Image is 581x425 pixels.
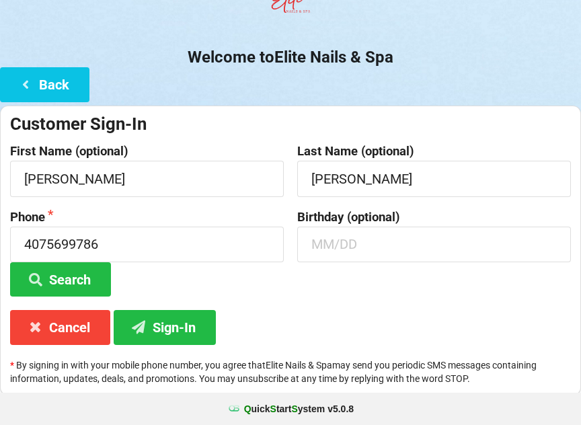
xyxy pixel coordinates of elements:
button: Search [10,262,111,297]
button: Cancel [10,310,110,344]
span: S [270,403,276,414]
input: 1234567890 [10,227,284,262]
div: Customer Sign-In [10,113,571,135]
b: uick tart ystem v 5.0.8 [244,402,354,416]
img: favicon.ico [227,402,241,416]
button: Sign-In [114,310,216,344]
input: First Name [10,161,284,196]
input: Last Name [297,161,571,196]
input: MM/DD [297,227,571,262]
label: Last Name (optional) [297,145,571,158]
span: Q [244,403,251,414]
label: First Name (optional) [10,145,284,158]
p: By signing in with your mobile phone number, you agree that Elite Nails & Spa may send you period... [10,358,571,385]
label: Birthday (optional) [297,210,571,224]
span: S [291,403,297,414]
label: Phone [10,210,284,224]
